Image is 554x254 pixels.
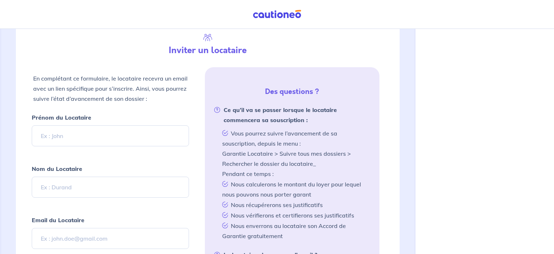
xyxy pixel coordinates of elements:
input: Ex : Durand [32,177,189,198]
li: Vous pourrez suivre l’avancement de sa souscription, depuis le menu : Garantie Locataire > Suivre... [219,128,371,179]
li: Nous récupérerons ses justificatifs [219,199,371,210]
li: Nous vérifierons et certifierons ses justificatifs [219,210,371,220]
strong: Prénom du Locataire [32,114,91,121]
p: En complétant ce formulaire, le locataire recevra un email avec un lien spécifique pour s’inscrir... [33,73,188,104]
li: Nous enverrons au locataire son Accord de Garantie gratuitement [219,220,371,241]
strong: Email du Locataire [32,216,84,224]
li: Nous calculerons le montant du loyer pour lequel nous pouvons nous porter garant [219,179,371,199]
strong: Nom du Locataire [32,165,82,172]
strong: Ce qu’il va se passer lorsque le locataire commencera sa souscription : [214,105,371,125]
h4: Inviter un locataire [118,45,297,56]
img: Cautioneo [250,10,304,19]
input: Ex : John [32,125,189,146]
h5: Des questions ? [208,87,377,96]
input: Ex : john.doe@gmail.com [32,228,189,249]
